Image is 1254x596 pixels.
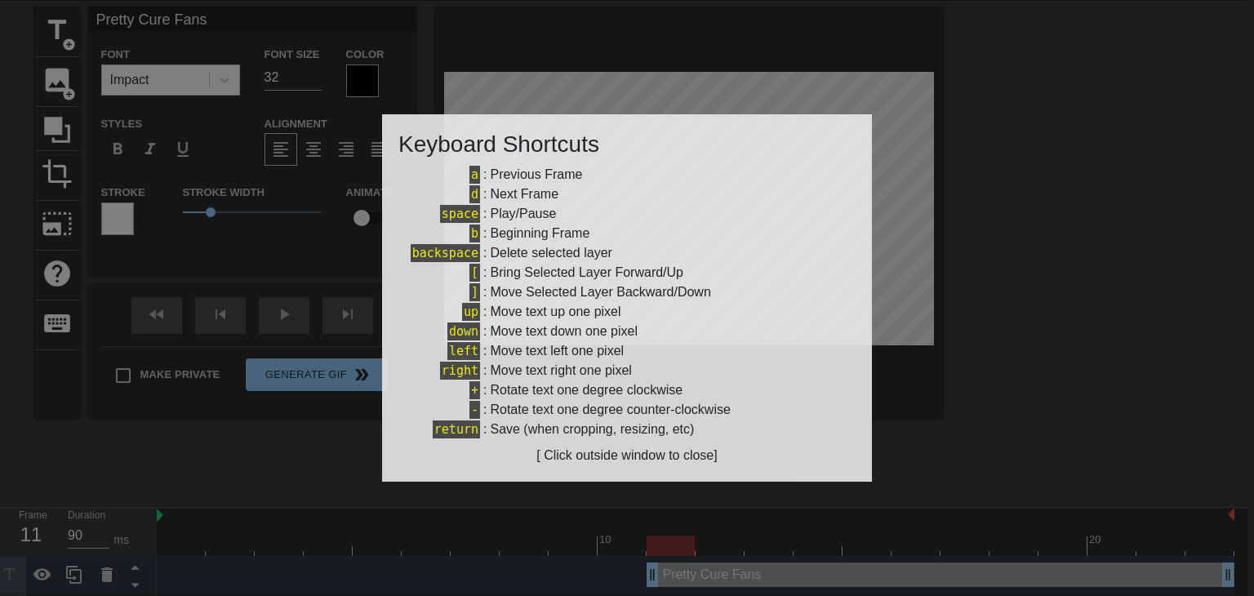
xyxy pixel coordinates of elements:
div: : [398,420,856,439]
span: a [469,166,480,184]
div: : [398,361,856,380]
span: + [469,381,480,399]
span: space [440,205,480,223]
div: [ Click outside window to close] [398,446,856,465]
div: Move text left one pixel [490,341,624,361]
div: Play/Pause [490,204,556,224]
span: - [469,401,480,419]
span: up [462,303,480,321]
span: d [469,185,480,203]
div: : [398,204,856,224]
div: Beginning Frame [490,224,589,243]
div: Next Frame [490,185,558,204]
div: Move text right one pixel [490,361,631,380]
div: : [398,185,856,204]
div: Rotate text one degree counter-clockwise [490,400,730,420]
span: ] [469,283,480,301]
div: : [398,263,856,282]
div: : [398,380,856,400]
div: : [398,165,856,185]
span: down [447,322,480,340]
div: : [398,302,856,322]
div: : [398,282,856,302]
div: : [398,322,856,341]
span: backspace [411,244,480,262]
span: right [440,362,480,380]
div: : [398,224,856,243]
div: : [398,341,856,361]
div: Move text up one pixel [490,302,620,322]
div: Previous Frame [490,165,582,185]
span: left [447,342,480,360]
div: : [398,400,856,420]
div: Delete selected layer [490,243,611,263]
div: Move text down one pixel [490,322,638,341]
div: Rotate text one degree clockwise [490,380,683,400]
div: Save (when cropping, resizing, etc) [490,420,694,439]
span: b [469,225,480,242]
div: Move Selected Layer Backward/Down [490,282,710,302]
h3: Keyboard Shortcuts [398,131,856,158]
span: [ [469,264,480,282]
div: Bring Selected Layer Forward/Up [490,263,683,282]
span: return [433,420,480,438]
div: : [398,243,856,263]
